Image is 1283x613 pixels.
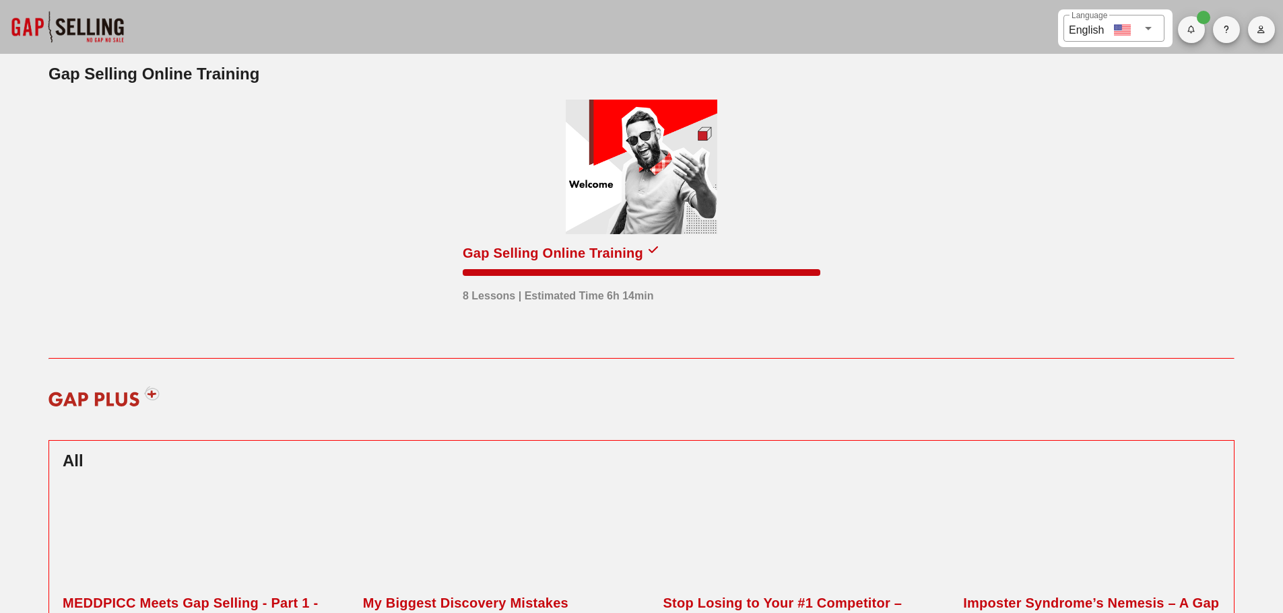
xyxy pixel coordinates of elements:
[1069,19,1104,38] div: English
[463,242,643,264] div: Gap Selling Online Training
[1063,15,1164,42] div: LanguageEnglish
[63,449,1220,473] h2: All
[463,281,653,304] div: 8 Lessons | Estimated Time 6h 14min
[48,62,1235,86] h2: Gap Selling Online Training
[1197,11,1210,24] span: Badge
[1072,11,1107,21] label: Language
[40,376,168,417] img: gap-plus-logo-red.svg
